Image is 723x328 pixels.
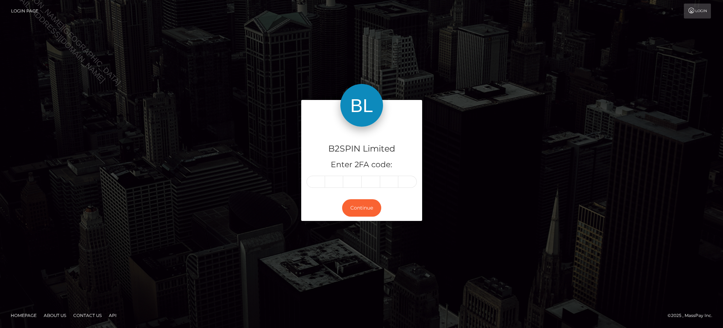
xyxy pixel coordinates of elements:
a: About Us [41,310,69,321]
h4: B2SPIN Limited [307,143,417,155]
div: © 2025 , MassPay Inc. [668,312,718,319]
a: Login [684,4,711,18]
a: Contact Us [70,310,105,321]
img: B2SPIN Limited [340,84,383,127]
a: Homepage [8,310,39,321]
h5: Enter 2FA code: [307,159,417,170]
button: Continue [342,199,381,217]
a: API [106,310,119,321]
a: Login Page [11,4,38,18]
